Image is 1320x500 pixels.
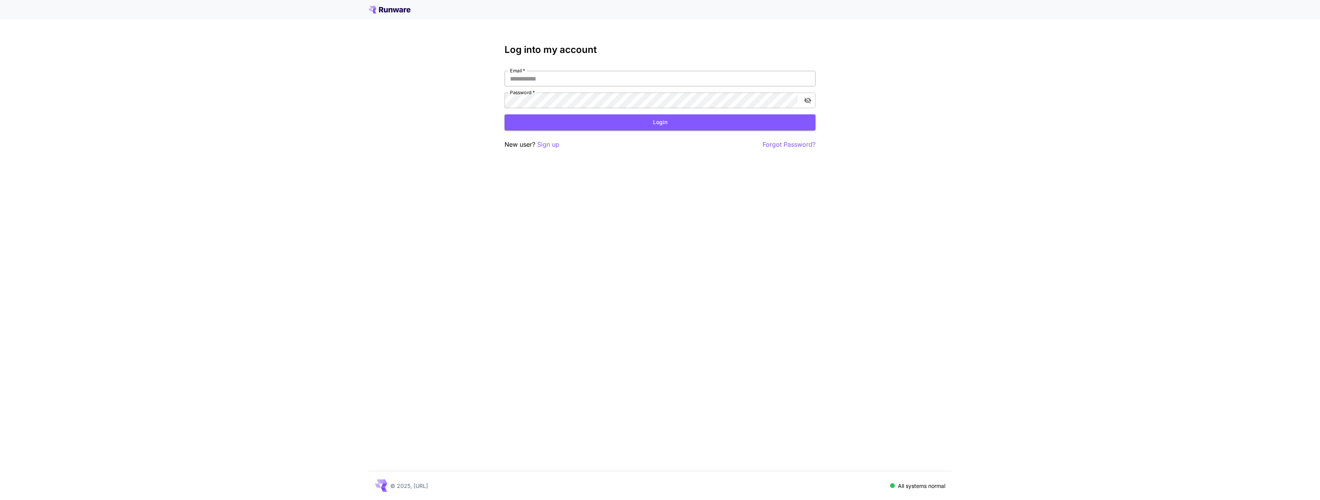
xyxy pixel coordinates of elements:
button: Login [505,114,815,130]
p: © 2025, [URL] [390,482,428,490]
p: New user? [505,140,559,149]
button: Forgot Password? [763,140,815,149]
label: Password [510,89,535,96]
p: All systems normal [898,482,945,490]
button: Sign up [537,140,559,149]
button: toggle password visibility [801,93,815,107]
label: Email [510,67,525,74]
h3: Log into my account [505,44,815,55]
